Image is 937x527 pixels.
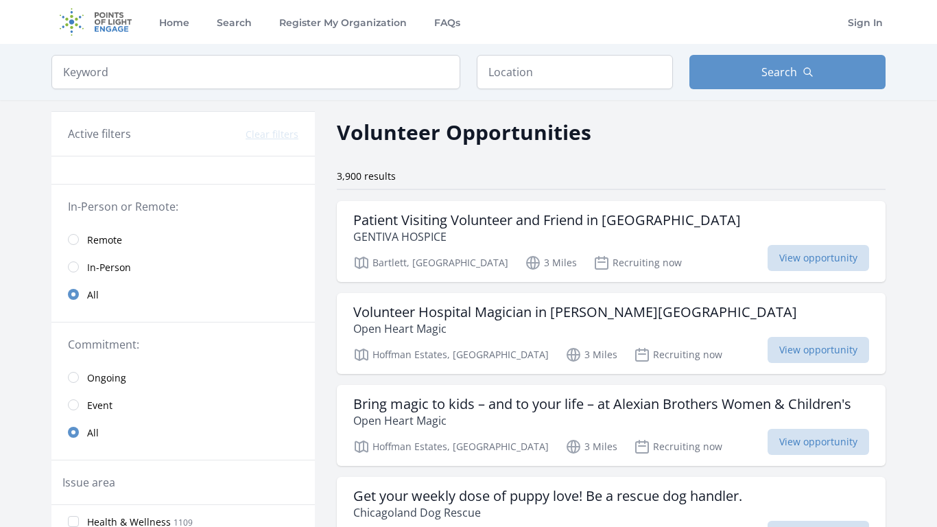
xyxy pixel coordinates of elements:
span: View opportunity [768,337,869,363]
a: In-Person [51,253,315,281]
p: Open Heart Magic [353,320,797,337]
span: Remote [87,233,122,247]
p: Open Heart Magic [353,412,851,429]
a: Event [51,391,315,419]
p: GENTIVA HOSPICE [353,229,741,245]
p: 3 Miles [565,347,617,363]
a: Patient Visiting Volunteer and Friend in [GEOGRAPHIC_DATA] GENTIVA HOSPICE Bartlett, [GEOGRAPHIC_... [337,201,886,282]
h3: Active filters [68,126,131,142]
h3: Volunteer Hospital Magician in [PERSON_NAME][GEOGRAPHIC_DATA] [353,304,797,320]
legend: Issue area [62,474,115,491]
p: Hoffman Estates, [GEOGRAPHIC_DATA] [353,438,549,455]
span: Ongoing [87,371,126,385]
p: Recruiting now [634,347,722,363]
span: Search [761,64,797,80]
p: Chicagoland Dog Rescue [353,504,742,521]
span: Event [87,399,112,412]
p: Hoffman Estates, [GEOGRAPHIC_DATA] [353,347,549,363]
button: Search [689,55,886,89]
span: In-Person [87,261,131,274]
h2: Volunteer Opportunities [337,117,591,148]
legend: In-Person or Remote: [68,198,298,215]
a: All [51,281,315,308]
span: View opportunity [768,245,869,271]
p: Recruiting now [593,255,682,271]
span: All [87,426,99,440]
input: Keyword [51,55,460,89]
span: View opportunity [768,429,869,455]
a: Ongoing [51,364,315,391]
input: Location [477,55,673,89]
a: Remote [51,226,315,253]
p: Recruiting now [634,438,722,455]
span: 3,900 results [337,169,396,183]
input: Health & Wellness 1109 [68,516,79,527]
h3: Get your weekly dose of puppy love! Be a rescue dog handler. [353,488,742,504]
span: All [87,288,99,302]
a: Bring magic to kids – and to your life – at Alexian Brothers Women & Children's Open Heart Magic ... [337,385,886,466]
h3: Bring magic to kids – and to your life – at Alexian Brothers Women & Children's [353,396,851,412]
a: All [51,419,315,446]
legend: Commitment: [68,336,298,353]
p: 3 Miles [525,255,577,271]
p: 3 Miles [565,438,617,455]
h3: Patient Visiting Volunteer and Friend in [GEOGRAPHIC_DATA] [353,212,741,229]
a: Volunteer Hospital Magician in [PERSON_NAME][GEOGRAPHIC_DATA] Open Heart Magic Hoffman Estates, [... [337,293,886,374]
button: Clear filters [246,128,298,141]
p: Bartlett, [GEOGRAPHIC_DATA] [353,255,508,271]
